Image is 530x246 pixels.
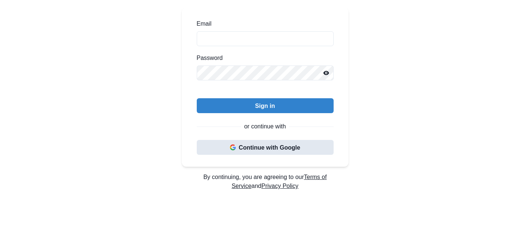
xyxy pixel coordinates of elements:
[197,54,329,63] label: Password
[197,140,334,155] button: Continue with Google
[261,183,299,189] a: Privacy Policy
[182,173,348,191] p: By continuing, you are agreeing to our and
[319,66,334,80] button: Reveal password
[244,122,286,131] p: or continue with
[197,98,334,113] button: Sign in
[197,19,329,28] label: Email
